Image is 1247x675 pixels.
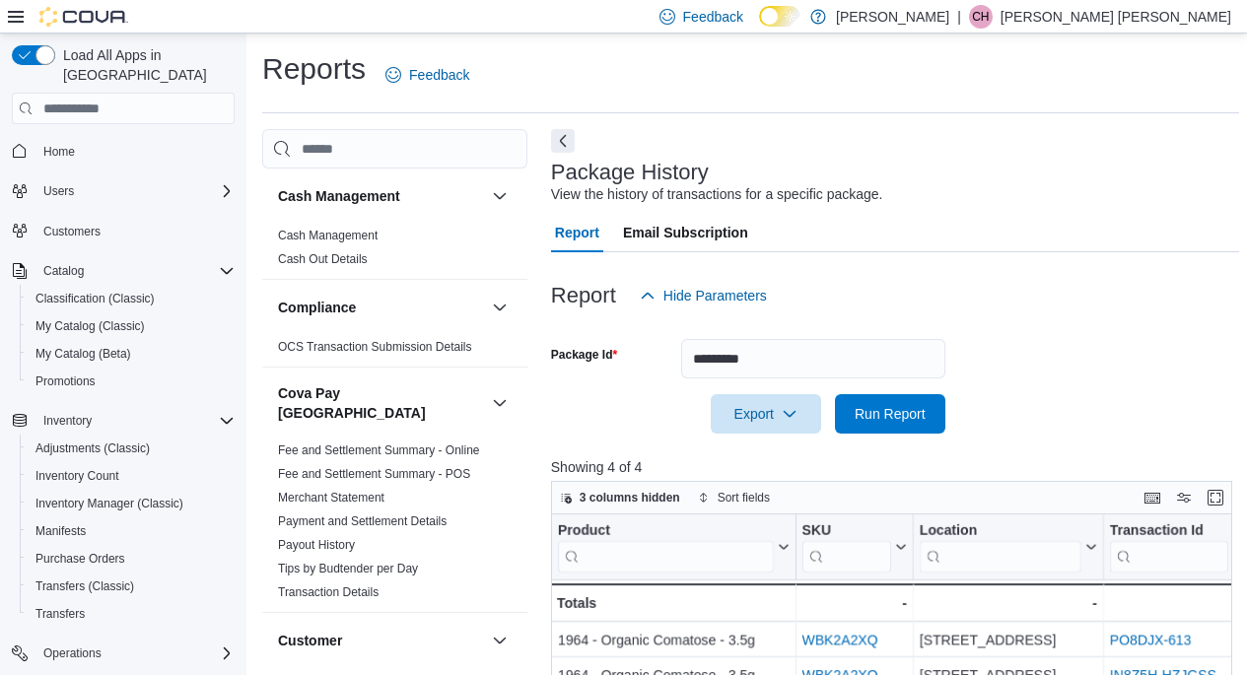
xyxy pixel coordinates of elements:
span: Transaction Details [278,584,379,600]
button: Enter fullscreen [1204,486,1227,509]
button: My Catalog (Beta) [20,340,242,368]
button: Cova Pay [GEOGRAPHIC_DATA] [278,383,484,423]
span: Catalog [35,259,235,283]
a: Classification (Classic) [28,287,163,310]
span: Operations [35,641,235,665]
span: Inventory Manager (Classic) [35,496,183,511]
button: Inventory Manager (Classic) [20,490,242,517]
span: Load All Apps in [GEOGRAPHIC_DATA] [55,45,235,85]
span: My Catalog (Classic) [28,314,235,338]
button: Customer [488,629,512,652]
a: OCS Transaction Submission Details [278,340,472,354]
button: Cova Pay [GEOGRAPHIC_DATA] [488,391,512,415]
span: Inventory Count [28,464,235,488]
a: Cash Management [278,229,378,242]
button: Catalog [35,259,92,283]
span: Hide Parameters [663,286,767,305]
span: Promotions [28,370,235,393]
button: Hide Parameters [632,276,775,315]
a: Home [35,140,83,164]
img: Cova [39,7,128,27]
a: Manifests [28,519,94,543]
button: Display options [1172,486,1196,509]
a: Fee and Settlement Summary - Online [278,443,480,457]
a: My Catalog (Beta) [28,342,139,366]
span: Users [35,179,235,203]
div: [STREET_ADDRESS] [920,628,1097,651]
a: WBK2A2XQ [801,632,877,647]
h3: Package History [551,161,709,184]
div: 1964 - Organic Comatose - 3.5g [558,628,790,651]
span: Purchase Orders [35,551,125,567]
span: My Catalog (Classic) [35,318,145,334]
span: Payment and Settlement Details [278,513,447,529]
button: Sort fields [690,486,778,509]
span: Manifests [28,519,235,543]
span: Inventory Count [35,468,119,484]
span: Tips by Budtender per Day [278,561,418,576]
button: Compliance [488,296,512,319]
button: Transfers (Classic) [20,573,242,600]
button: Home [4,136,242,165]
button: Inventory [35,409,100,433]
span: Email Subscription [623,213,748,252]
span: Cash Management [278,228,378,243]
button: Inventory Count [20,462,242,490]
div: - [801,591,906,615]
span: OCS Transaction Submission Details [278,339,472,355]
span: Inventory Manager (Classic) [28,492,235,515]
button: Users [4,177,242,205]
span: My Catalog (Beta) [35,346,131,362]
span: Promotions [35,373,96,389]
a: Transfers [28,602,93,626]
a: PO8DJX-613 [1110,632,1191,647]
div: Connor Horvath [969,5,993,29]
span: My Catalog (Beta) [28,342,235,366]
button: Operations [4,640,242,667]
button: SKU [801,522,906,573]
a: Transfers (Classic) [28,574,142,598]
label: Package Id [551,347,617,363]
span: Purchase Orders [28,547,235,571]
span: Transfers (Classic) [28,574,235,598]
span: Inventory [43,413,92,429]
div: Transaction Id [1110,522,1228,541]
span: Feedback [409,65,469,85]
p: | [957,5,961,29]
button: Purchase Orders [20,545,242,573]
a: Transaction Details [278,585,379,599]
button: My Catalog (Classic) [20,312,242,340]
button: Customer [278,631,484,650]
button: Export [711,394,821,434]
span: Transfers [35,606,85,622]
a: Promotions [28,370,104,393]
a: Payment and Settlement Details [278,514,447,528]
button: Adjustments (Classic) [20,435,242,462]
span: Home [35,138,235,163]
span: Classification (Classic) [35,291,155,306]
div: View the history of transactions for a specific package. [551,184,883,205]
a: Feedback [378,55,477,95]
span: Export [723,394,809,434]
span: Classification (Classic) [28,287,235,310]
button: Keyboard shortcuts [1141,486,1164,509]
button: Operations [35,641,109,665]
button: 3 columns hidden [552,486,688,509]
span: Cash Out Details [278,251,368,267]
div: Product [558,522,774,541]
span: Inventory [35,409,235,433]
a: My Catalog (Classic) [28,314,153,338]
div: SKU [801,522,890,541]
h3: Cash Management [278,186,400,206]
a: Cash Out Details [278,252,368,266]
a: Inventory Manager (Classic) [28,492,191,515]
div: Product [558,522,774,573]
span: Operations [43,645,102,661]
button: Next [551,129,575,153]
span: Home [43,144,75,160]
a: Customers [35,220,108,243]
button: Users [35,179,82,203]
span: CH [972,5,989,29]
span: Merchant Statement [278,490,384,506]
div: Totals [557,591,790,615]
